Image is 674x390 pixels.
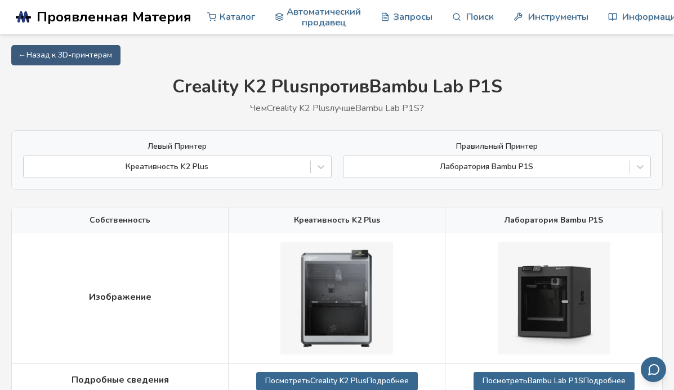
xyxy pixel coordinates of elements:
ya-tr-span: Левый Принтер [148,141,207,152]
span: Лаборатория Bambu P1S [505,216,603,225]
input: Креативность K2 Plus [29,162,32,171]
ya-tr-span: Посмотреть [265,375,310,386]
ya-tr-span: Собственность [90,215,150,225]
ya-tr-span: Creality K2 Plus [310,375,367,386]
ya-tr-span: Посмотреть [483,375,528,386]
ya-tr-span: против [309,74,369,99]
ya-tr-span: Creality K2 Plus [172,74,309,99]
a: ПосмотретьBambu Lab P1SПодробнее [474,372,635,390]
ya-tr-span: Creality K2 Plus [267,102,330,114]
img: Лаборатория Bambu P1S [498,242,610,354]
img: Креативность K2 Plus [280,242,393,354]
span: Креативность K2 Plus [294,216,380,225]
ya-tr-span: Каталог [220,11,255,22]
ya-tr-span: Bambu Lab P1S [528,375,583,386]
ya-tr-span: Изображение [89,291,151,303]
button: Отправить отзыв по электронной почте [641,357,666,382]
ya-tr-span: ← Назад к 3D-принтерам [20,50,112,60]
ya-tr-span: Подробнее [367,375,409,386]
ya-tr-span: лучше [330,102,355,114]
ya-tr-span: Запросы [393,11,432,22]
ya-tr-span: Инструменты [528,11,588,22]
ya-tr-span: Bambu Lab P1S [369,74,502,99]
input: Лаборатория Bambu P1S [349,162,351,171]
ya-tr-span: ? [419,102,424,114]
ya-tr-span: Правильный Принтер [456,141,538,152]
ya-tr-span: Поиск [466,11,494,22]
ya-tr-span: Чем [250,102,267,114]
ya-tr-span: Проявленная Материя [37,7,191,26]
a: ПосмотретьCreality K2 PlusПодробнее [256,372,418,390]
ya-tr-span: Подробные сведения [72,374,169,386]
ya-tr-span: Bambu Lab P1S [355,102,419,114]
a: ← Назад к 3D-принтерам [11,45,120,65]
ya-tr-span: Автоматический продавец [287,6,361,28]
ya-tr-span: Подробнее [583,375,626,386]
